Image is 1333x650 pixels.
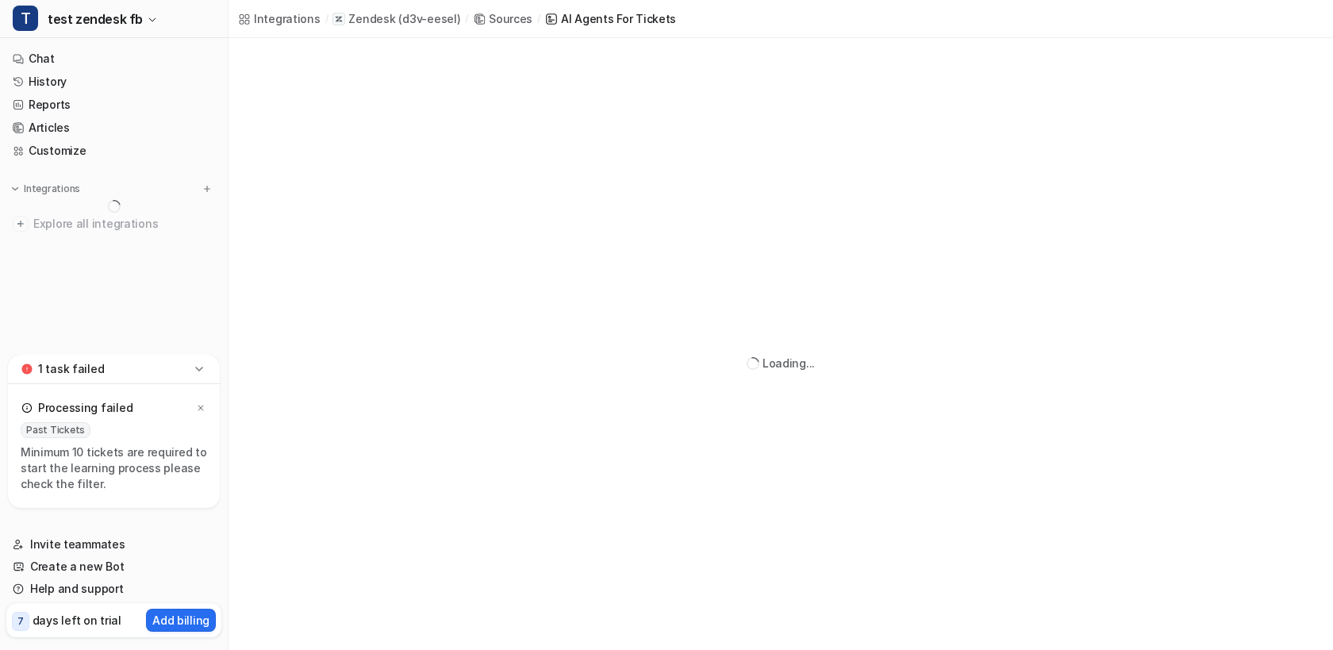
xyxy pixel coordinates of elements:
[152,612,209,629] p: Add billing
[465,12,468,26] span: /
[17,614,24,629] p: 7
[398,11,460,27] p: ( d3v-eesel )
[325,12,328,26] span: /
[6,48,221,70] a: Chat
[33,612,121,629] p: days left on trial
[254,10,321,27] div: Integrations
[6,117,221,139] a: Articles
[33,211,215,237] span: Explore all integrations
[13,6,38,31] span: T
[202,183,213,194] img: menu_add.svg
[38,361,104,377] p: 1 task failed
[348,11,395,27] p: Zendesk
[6,140,221,162] a: Customize
[24,183,80,195] p: Integrations
[6,533,221,556] a: Invite teammates
[545,10,676,27] a: AI Agents for tickets
[6,181,85,197] button: Integrations
[6,556,221,578] a: Create a new Bot
[6,213,221,235] a: Explore all integrations
[48,8,143,30] span: test zendesk fb
[763,355,815,371] div: Loading...
[238,10,321,27] a: Integrations
[21,422,90,438] span: Past Tickets
[561,10,676,27] div: AI Agents for tickets
[332,11,460,27] a: Zendesk(d3v-eesel)
[10,183,21,194] img: expand menu
[473,10,532,27] a: Sources
[38,400,133,416] p: Processing failed
[13,216,29,232] img: explore all integrations
[6,71,221,93] a: History
[146,609,216,632] button: Add billing
[6,578,221,600] a: Help and support
[537,12,540,26] span: /
[21,444,207,492] p: Minimum 10 tickets are required to start the learning process please check the filter.
[6,94,221,116] a: Reports
[489,10,532,27] div: Sources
